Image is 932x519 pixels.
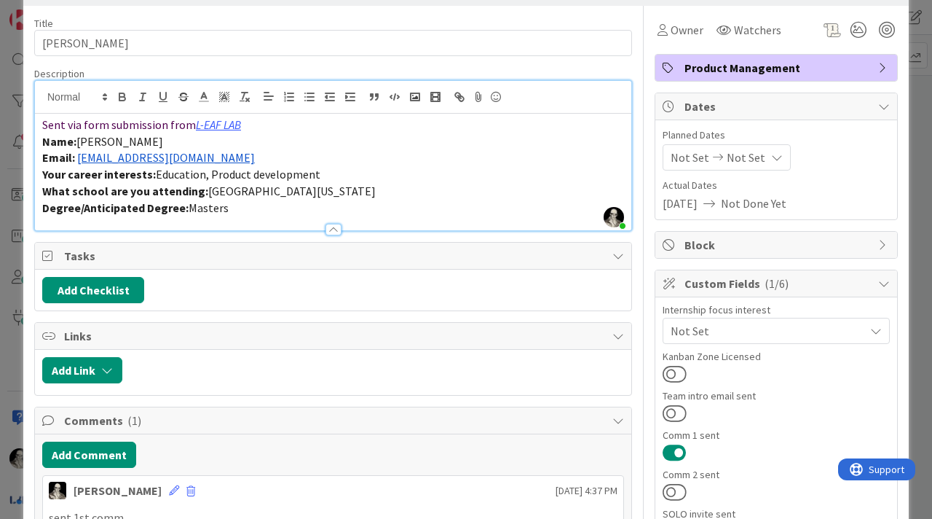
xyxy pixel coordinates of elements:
[684,59,871,77] span: Product Management
[34,30,632,56] input: type card name here...
[127,413,141,428] span: ( 1 )
[663,391,890,401] div: Team intro email sent
[663,195,698,212] span: [DATE]
[64,247,605,265] span: Tasks
[663,509,890,519] div: SOLO invite sent
[684,98,871,115] span: Dates
[663,351,890,362] div: Kanban Zone Licensed
[663,178,890,193] span: Actual Dates
[196,117,241,132] a: L-EAF LAB
[189,200,229,215] span: Masters
[42,442,136,468] button: Add Comment
[42,357,122,383] button: Add Link
[42,134,76,149] strong: Name:
[42,200,189,215] strong: Degree/Anticipated Degree:
[31,2,66,20] span: Support
[671,322,864,340] span: Not Set
[64,412,605,429] span: Comments
[604,207,624,227] img: 5slRnFBaanOLW26e9PW3UnY7xOjyexml.jpeg
[34,67,84,80] span: Description
[34,17,53,30] label: Title
[76,134,163,149] span: [PERSON_NAME]
[765,276,789,291] span: ( 1/6 )
[556,483,617,499] span: [DATE] 4:37 PM
[663,305,890,315] div: Internship focus interest
[74,482,162,499] div: [PERSON_NAME]
[64,327,605,345] span: Links
[208,184,376,198] span: [GEOGRAPHIC_DATA][US_STATE]
[663,430,890,440] div: Comm 1 sent
[671,21,703,39] span: Owner
[156,167,320,182] span: Education, Product development
[671,149,709,166] span: Not Set
[734,21,781,39] span: Watchers
[684,236,871,254] span: Block
[663,469,890,480] div: Comm 2 sent
[42,167,156,182] strong: Your career interests:
[77,150,255,165] a: [EMAIL_ADDRESS][DOMAIN_NAME]
[42,184,208,198] strong: What school are you attending:
[727,149,765,166] span: Not Set
[663,128,890,143] span: Planned Dates
[42,277,144,303] button: Add Checklist
[42,150,75,165] strong: Email:
[684,275,871,292] span: Custom Fields
[42,117,196,132] span: Sent via form submission from
[49,482,66,499] img: WS
[721,195,786,212] span: Not Done Yet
